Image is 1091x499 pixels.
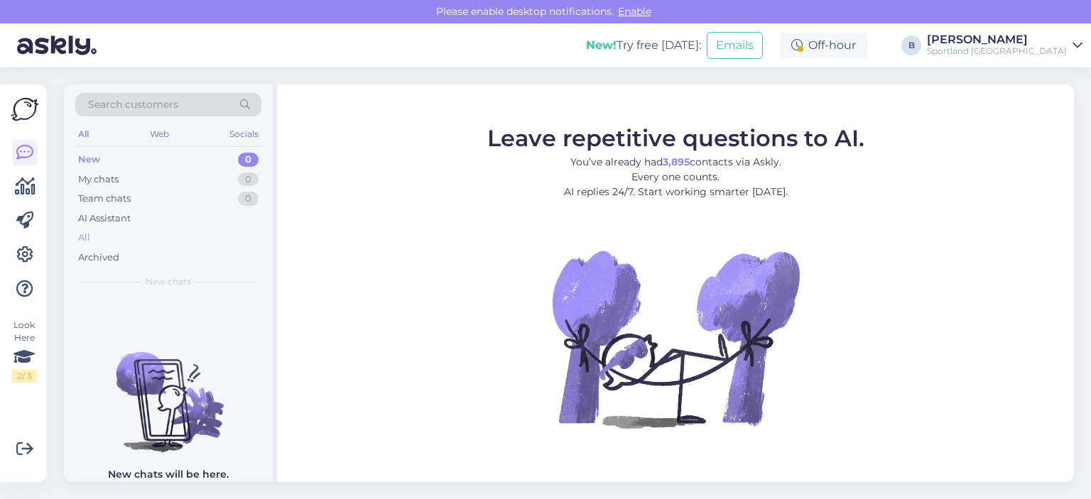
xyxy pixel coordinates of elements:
[108,467,229,482] p: New chats will be here.
[146,275,191,288] span: New chats
[147,125,172,143] div: Web
[11,370,37,383] div: 2 / 3
[11,96,38,123] img: Askly Logo
[78,212,131,226] div: AI Assistant
[11,319,37,383] div: Look Here
[78,192,131,206] div: Team chats
[78,172,119,187] div: My chats
[927,45,1067,57] div: Sportland [GEOGRAPHIC_DATA]
[487,155,864,199] p: You’ve already had contacts via Askly. Every one counts. AI replies 24/7. Start working smarter [...
[614,5,656,18] span: Enable
[238,153,259,167] div: 0
[88,97,178,112] span: Search customers
[927,34,1067,45] div: [PERSON_NAME]
[78,251,119,265] div: Archived
[227,125,261,143] div: Socials
[487,124,864,152] span: Leave repetitive questions to AI.
[548,211,803,466] img: No Chat active
[707,32,763,59] button: Emails
[75,125,92,143] div: All
[586,38,617,52] b: New!
[780,33,867,58] div: Off-hour
[78,153,100,167] div: New
[238,172,259,187] div: 0
[663,155,690,168] b: 3,895
[586,37,701,54] div: Try free [DATE]:
[64,327,273,454] img: No chats
[901,35,921,55] div: B
[238,192,259,206] div: 0
[78,231,90,245] div: All
[927,34,1082,57] a: [PERSON_NAME]Sportland [GEOGRAPHIC_DATA]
